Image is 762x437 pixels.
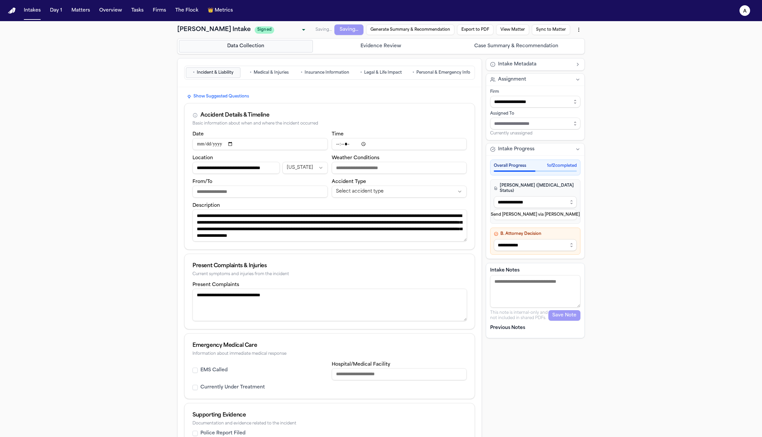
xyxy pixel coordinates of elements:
button: Go to Case Summary & Recommendation step [449,40,583,53]
input: Hospital or medical facility [332,368,467,380]
button: The Flock [173,5,201,17]
label: Currently Under Treatment [200,384,265,391]
span: Medical & Injuries [254,70,289,75]
span: • [301,69,303,76]
button: Go to Incident & Liability [186,67,240,78]
div: Basic information about when and where the incident occurred [192,121,467,126]
label: Description [192,203,220,208]
button: View Matter [496,24,529,35]
button: Day 1 [47,5,65,17]
span: Signed [255,26,274,34]
label: Location [192,156,213,161]
img: Finch Logo [8,8,16,14]
button: Go to Legal & Life Impact [354,67,408,78]
span: Assignment [498,76,526,83]
span: • [412,69,414,76]
label: Weather Conditions [332,156,379,161]
span: Intake Metadata [498,61,536,68]
h4: [PERSON_NAME] ([MEDICAL_DATA] Status) [494,183,577,194]
span: • [193,69,195,76]
input: Incident date [192,138,328,150]
span: 1 of 2 completed [547,163,577,168]
button: Export to PDF [457,24,493,35]
button: crownMetrics [205,5,235,17]
button: Sync to Matter [532,24,570,35]
h4: B. Attorney Decision [494,231,577,237]
div: Supporting Evidence [192,411,467,419]
button: More actions [573,24,585,36]
span: Legal & Life Impact [364,70,402,75]
div: Documentation and evidence related to the incident [192,421,467,426]
input: Incident time [332,138,467,150]
button: Intake Metadata [486,58,584,70]
div: Emergency Medical Care [192,342,467,349]
span: Overall Progress [494,163,526,168]
button: Generate Summary & Recommendation [366,24,454,35]
button: Go to Evidence Review step [314,40,448,53]
nav: Intake steps [179,40,583,53]
button: Intakes [21,5,43,17]
button: Go to Data Collection step [179,40,313,53]
label: Police Report Filed [200,430,245,437]
span: Insurance Information [305,70,349,75]
button: Incident state [282,162,327,174]
textarea: Incident description [192,209,467,241]
button: Firms [150,5,169,17]
span: Currently unassigned [490,131,532,136]
button: Go to Insurance Information [298,67,352,78]
div: Firm [490,89,580,94]
button: Tasks [129,5,146,17]
button: Send [PERSON_NAME] via [PERSON_NAME] [494,209,577,220]
div: Accident Details & Timeline [200,111,269,119]
button: Matters [69,5,93,17]
div: Current symptoms and injuries from the incident [192,272,467,277]
span: Saving… [316,28,332,32]
label: Time [332,132,344,137]
span: • [250,69,252,76]
label: Hospital/Medical Facility [332,362,390,367]
textarea: Present complaints [192,289,467,321]
input: From/To destination [192,186,328,198]
button: Overview [97,5,125,17]
div: Present Complaints & Injuries [192,262,467,270]
span: • [360,69,362,76]
div: Assigned To [490,111,580,116]
span: Personal & Emergency Info [416,70,470,75]
div: Update intake status [255,25,308,34]
input: Incident location [192,162,280,174]
h1: [PERSON_NAME] Intake [177,25,251,34]
button: Assignment [486,74,584,86]
label: Accident Type [332,179,366,184]
label: Intake Notes [490,267,580,274]
label: Date [192,132,204,137]
input: Weather conditions [332,162,467,174]
p: This note is internal-only and not included in shared PDFs. [490,310,548,321]
input: Select firm [490,96,580,108]
span: Intake Progress [498,146,534,153]
div: Information about immediate medical response [192,351,467,356]
button: Intake Progress [486,143,584,155]
button: Go to Personal & Emergency Info [409,67,473,78]
span: Incident & Liability [197,70,233,75]
button: Go to Medical & Injuries [242,67,296,78]
label: EMS Called [200,367,228,374]
p: Previous Notes [490,325,580,331]
a: Home [8,8,16,14]
label: From/To [192,179,212,184]
textarea: Intake notes [490,275,580,308]
input: Assign to staff member [490,118,580,129]
button: Show Suggested Questions [184,92,252,100]
label: Present Complaints [192,282,239,287]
